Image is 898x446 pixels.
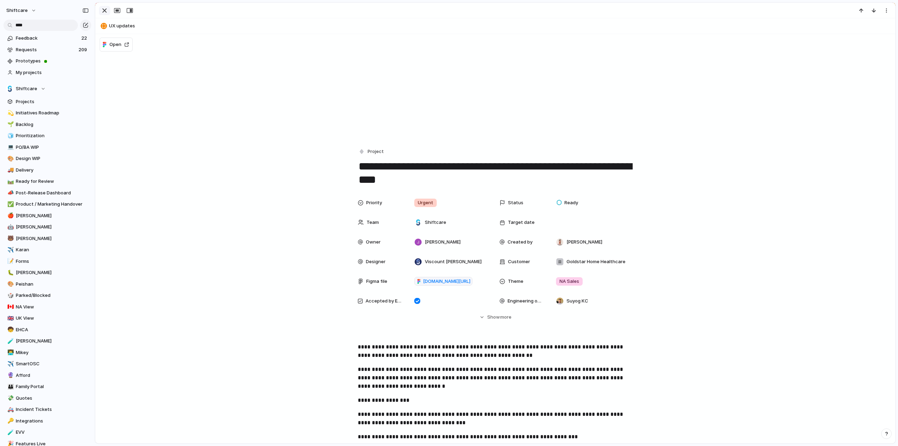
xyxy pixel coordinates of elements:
[508,258,530,265] span: Customer
[16,212,89,219] span: [PERSON_NAME]
[7,360,12,368] div: ✈️
[6,304,13,311] button: 🇨🇦
[4,119,91,130] div: 🌱Backlog
[6,144,13,151] button: 💻
[16,281,89,288] span: Peishan
[7,132,12,140] div: 🧊
[16,292,89,299] span: Parked/Blocked
[7,326,12,334] div: 🧒
[6,269,13,276] button: 🐛
[4,313,91,324] div: 🇬🇧UK View
[7,234,12,242] div: 🐻
[4,427,91,438] a: 🧪EVV
[6,167,13,174] button: 🚚
[16,98,89,105] span: Projects
[16,360,89,367] span: SmartOSC
[366,258,386,265] span: Designer
[6,326,13,333] button: 🧒
[6,406,13,413] button: 🚑
[366,278,387,285] span: Figma file
[4,404,91,415] div: 🚑Incident Tickets
[6,7,28,14] span: shiftcare
[6,338,13,345] button: 🧪
[16,224,89,231] span: [PERSON_NAME]
[4,165,91,175] div: 🚚Delivery
[16,395,89,402] span: Quotes
[6,178,13,185] button: 🛤️
[6,418,13,425] button: 🔑
[4,142,91,153] a: 💻PO/BA WIP
[7,303,12,311] div: 🇨🇦
[508,298,544,305] span: Engineering owner
[4,347,91,358] div: 👨‍💻Mikey
[4,359,91,369] a: ✈️SmartOSC
[7,200,12,208] div: ✅
[16,372,89,379] span: Afford
[4,325,91,335] a: 🧒EHCA
[4,176,91,187] a: 🛤️Ready for Review
[16,189,89,197] span: Post-Release Dashboard
[567,239,602,246] span: [PERSON_NAME]
[7,348,12,357] div: 👨‍💻
[4,267,91,278] a: 🐛[PERSON_NAME]
[16,429,89,436] span: EVV
[79,46,88,53] span: 209
[6,429,13,436] button: 🧪
[7,246,12,254] div: ✈️
[6,360,13,367] button: ✈️
[6,189,13,197] button: 📣
[4,279,91,289] div: 🎨Peishan
[4,108,91,118] a: 💫Initiatives Roadmap
[7,428,12,437] div: 🧪
[16,85,37,92] span: Shiftcare
[4,302,91,312] div: 🇨🇦NA View
[6,383,13,390] button: 👪
[16,304,89,311] span: NA View
[6,246,13,253] button: ✈️
[7,166,12,174] div: 🚚
[4,211,91,221] a: 🍎[PERSON_NAME]
[366,239,381,246] span: Owner
[4,222,91,232] a: 🤖[PERSON_NAME]
[16,246,89,253] span: Karan
[4,131,91,141] a: 🧊Prioritization
[16,326,89,333] span: EHCA
[358,311,633,324] button: Showmore
[100,38,133,52] button: Open
[16,109,89,117] span: Initiatives Roadmap
[16,58,89,65] span: Prototypes
[16,121,89,128] span: Backlog
[6,224,13,231] button: 🤖
[7,406,12,414] div: 🚑
[508,199,523,206] span: Status
[16,132,89,139] span: Prioritization
[16,144,89,151] span: PO/BA WIP
[109,41,121,48] span: Open
[6,121,13,128] button: 🌱
[4,416,91,426] div: 🔑Integrations
[4,393,91,404] a: 💸Quotes
[6,132,13,139] button: 🧊
[99,20,892,32] button: UX updates
[4,33,91,44] a: Feedback22
[4,245,91,255] a: ✈️Karan
[4,336,91,346] a: 🧪[PERSON_NAME]
[4,199,91,209] div: ✅Product / Marketing Handover
[7,292,12,300] div: 🎲
[16,315,89,322] span: UK View
[508,219,535,226] span: Target date
[109,22,892,29] span: UX updates
[7,371,12,379] div: 🔮
[500,314,511,321] span: more
[4,290,91,301] a: 🎲Parked/Blocked
[4,188,91,198] a: 📣Post-Release Dashboard
[6,315,13,322] button: 🇬🇧
[6,292,13,299] button: 🎲
[6,349,13,356] button: 👨‍💻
